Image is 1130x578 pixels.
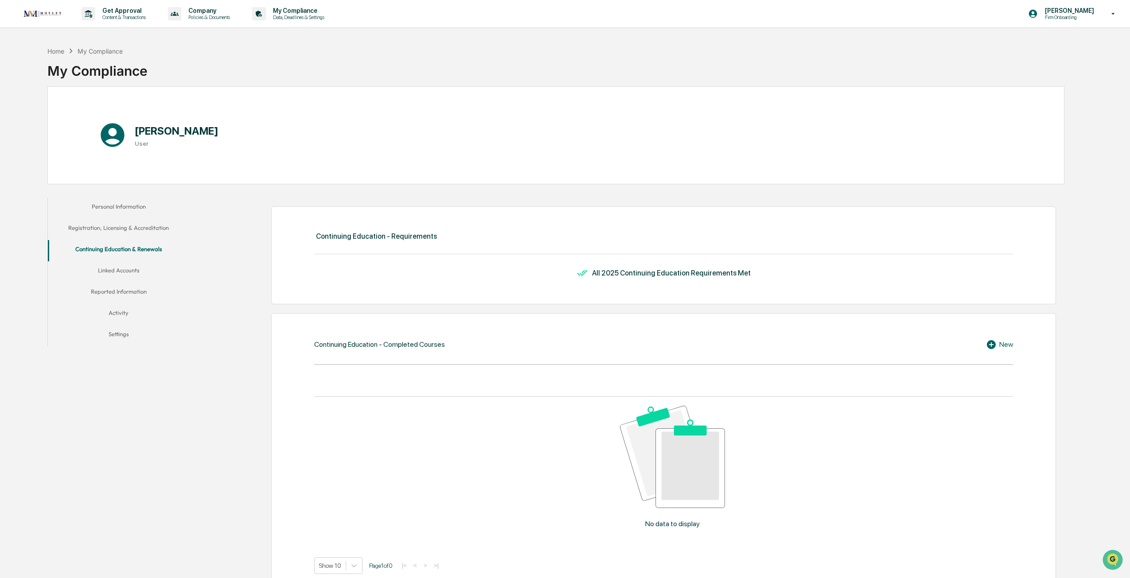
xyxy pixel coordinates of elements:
p: [PERSON_NAME] [1038,7,1099,14]
span: Page 1 of 0 [369,562,393,569]
p: Company [181,7,234,14]
p: Content & Transactions [95,14,150,20]
div: All 2025 Continuing Education Requirements Met [592,269,751,277]
div: Start new chat [30,68,145,77]
p: How can we help? [9,19,161,33]
p: No data to display [645,520,700,528]
span: Attestations [73,112,110,120]
div: My Compliance [78,47,123,55]
p: My Compliance [266,7,329,14]
div: Continuing Education - Completed Courses [314,340,445,349]
button: Continuing Education & Renewals [48,240,190,261]
p: Firm Onboarding [1038,14,1099,20]
iframe: Open customer support [1102,549,1126,573]
div: 🖐️ [9,112,16,120]
button: > [421,562,430,569]
h3: User [135,140,218,147]
div: secondary tabs example [48,198,190,346]
div: New [986,339,1013,350]
button: Settings [48,325,190,346]
a: 🖐️Preclearance [5,108,61,124]
div: 🗄️ [64,112,71,120]
span: Preclearance [18,112,57,120]
button: Reported Information [48,283,190,304]
a: 🗄️Attestations [61,108,113,124]
button: |< [399,562,409,569]
div: We're available if you need us! [30,77,112,84]
button: < [411,562,420,569]
a: Powered byPylon [62,150,107,157]
h1: [PERSON_NAME] [135,124,218,137]
div: Home [47,47,64,55]
img: No data [620,406,725,508]
div: My Compliance [47,56,148,79]
div: 🔎 [9,129,16,136]
p: Get Approval [95,7,150,14]
button: Registration, Licensing & Accreditation [48,219,190,240]
button: Activity [48,304,190,325]
span: Pylon [88,150,107,157]
a: 🔎Data Lookup [5,125,59,141]
button: Linked Accounts [48,261,190,283]
p: Policies & Documents [181,14,234,20]
button: Start new chat [151,70,161,81]
img: logo [21,8,64,19]
button: Personal Information [48,198,190,219]
span: Data Lookup [18,128,56,137]
p: Data, Deadlines & Settings [266,14,329,20]
div: Continuing Education - Requirements [316,232,437,241]
button: >| [431,562,441,569]
img: 1746055101610-c473b297-6a78-478c-a979-82029cc54cd1 [9,68,25,84]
